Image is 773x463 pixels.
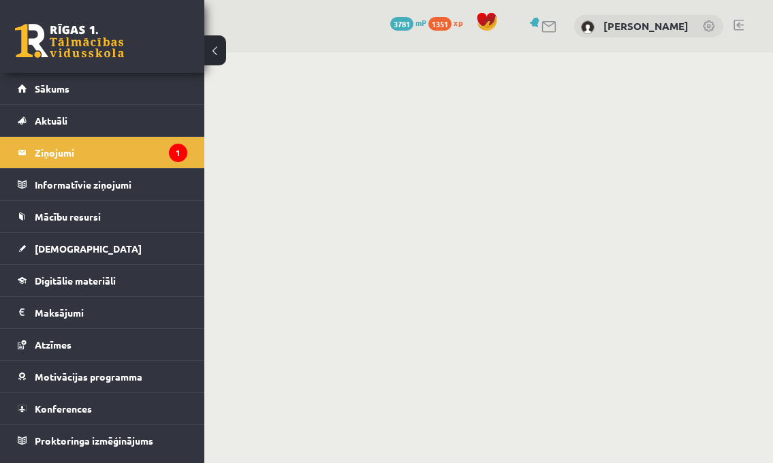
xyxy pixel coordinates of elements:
span: Aktuāli [35,114,67,127]
legend: Maksājumi [35,297,187,328]
a: Rīgas 1. Tālmācības vidusskola [15,24,124,58]
span: mP [415,17,426,28]
a: Proktoringa izmēģinājums [18,425,187,456]
a: [DEMOGRAPHIC_DATA] [18,233,187,264]
a: Informatīvie ziņojumi [18,169,187,200]
a: Motivācijas programma [18,361,187,392]
a: Atzīmes [18,329,187,360]
span: Digitālie materiāli [35,274,116,287]
a: [PERSON_NAME] [603,19,689,33]
a: 1351 xp [428,17,469,28]
a: Digitālie materiāli [18,265,187,296]
a: Maksājumi [18,297,187,328]
span: Atzīmes [35,338,72,351]
span: Mācību resursi [35,210,101,223]
a: Sākums [18,73,187,104]
span: Motivācijas programma [35,370,142,383]
span: Konferences [35,402,92,415]
span: 3781 [390,17,413,31]
a: Ziņojumi1 [18,137,187,168]
span: 1351 [428,17,452,31]
span: [DEMOGRAPHIC_DATA] [35,242,142,255]
a: Konferences [18,393,187,424]
a: Mācību resursi [18,201,187,232]
img: Amanda Lorberga [581,20,595,34]
a: Aktuāli [18,105,187,136]
i: 1 [169,144,187,162]
legend: Ziņojumi [35,137,187,168]
span: Proktoringa izmēģinājums [35,434,153,447]
a: 3781 mP [390,17,426,28]
span: xp [454,17,462,28]
span: Sākums [35,82,69,95]
legend: Informatīvie ziņojumi [35,169,187,200]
